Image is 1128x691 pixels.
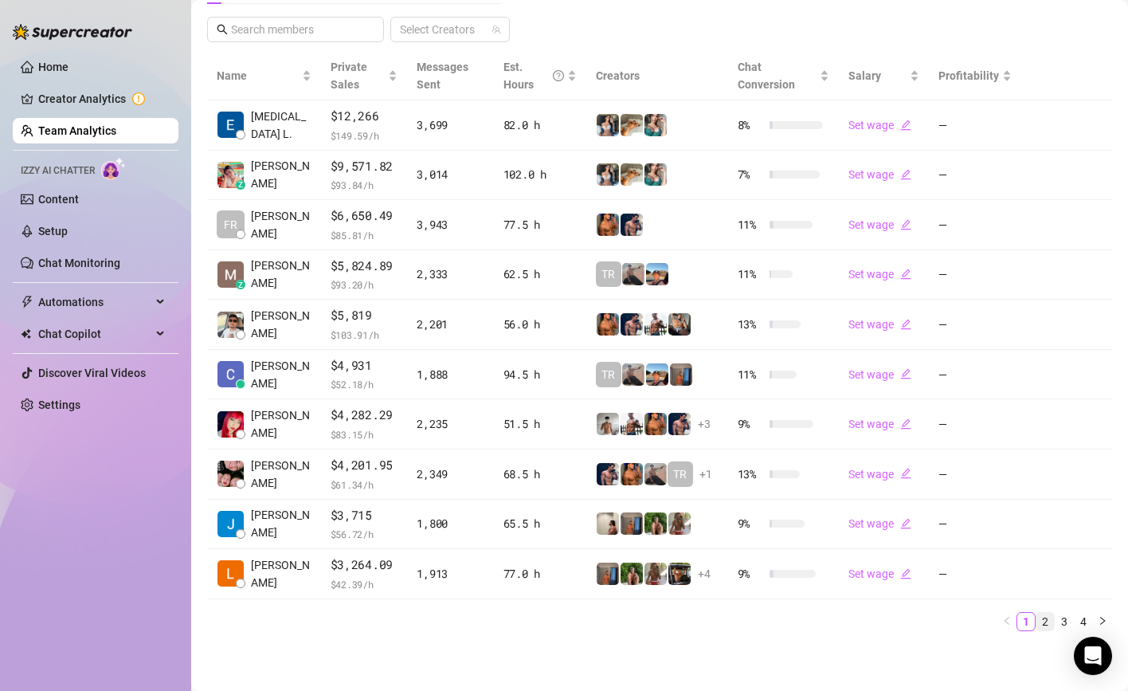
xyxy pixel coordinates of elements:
[644,413,667,435] img: JG
[231,21,362,38] input: Search members
[1055,612,1074,631] li: 3
[997,612,1016,631] button: left
[929,350,1021,400] td: —
[644,563,667,585] img: Nathaniel
[13,24,132,40] img: logo-BBDzfeDw.svg
[251,556,311,591] span: [PERSON_NAME]
[417,61,468,91] span: Messages Sent
[503,366,577,383] div: 94.5 h
[38,225,68,238] a: Setup
[331,227,398,243] span: $ 85.81 /h
[848,418,911,430] a: Set wageedit
[644,114,667,136] img: Zaddy
[1098,616,1107,626] span: right
[251,307,311,342] span: [PERSON_NAME]
[236,180,245,190] div: z
[929,250,1021,300] td: —
[848,318,911,331] a: Set wageedit
[331,506,398,525] span: $3,715
[492,25,501,34] span: team
[331,128,398,143] span: $ 149.59 /h
[224,216,237,234] span: FR
[331,356,398,375] span: $4,931
[503,166,577,183] div: 102.0 h
[738,216,763,234] span: 11 %
[929,500,1021,550] td: —
[738,61,795,91] span: Chat Conversion
[644,313,667,336] img: JUSTIN
[900,169,911,180] span: edit
[1074,637,1112,675] div: Open Intercom Messenger
[331,306,398,325] span: $5,819
[417,515,484,532] div: 1,800
[929,450,1021,500] td: —
[251,257,311,292] span: [PERSON_NAME]
[1016,612,1036,631] li: 1
[698,415,711,433] span: + 3
[38,193,79,206] a: Content
[331,477,398,493] span: $ 61.34 /h
[251,108,311,143] span: [MEDICAL_DATA] L.
[900,120,911,131] span: edit
[597,214,619,236] img: JG
[597,114,619,136] img: Katy
[848,69,881,82] span: Salary
[331,107,398,126] span: $12,266
[848,218,911,231] a: Set wageedit
[251,357,311,392] span: [PERSON_NAME]
[900,468,911,479] span: edit
[38,257,120,269] a: Chat Monitoring
[848,268,911,281] a: Set wageedit
[331,576,398,592] span: $ 42.39 /h
[929,100,1021,151] td: —
[597,463,619,485] img: Axel
[38,61,69,73] a: Home
[217,24,228,35] span: search
[738,166,763,183] span: 7 %
[597,313,619,336] img: JG
[417,366,484,383] div: 1,888
[900,219,911,230] span: edit
[738,265,763,283] span: 11 %
[417,565,484,583] div: 1,913
[251,506,311,541] span: [PERSON_NAME]
[207,52,321,100] th: Name
[900,319,911,330] span: edit
[217,511,244,537] img: Rupert T.
[738,465,763,483] span: 13 %
[503,415,577,433] div: 51.5 h
[646,363,668,386] img: Zach
[668,512,691,535] img: Nathaniel
[848,517,911,530] a: Set wageedit
[621,114,643,136] img: Zac
[900,568,911,579] span: edit
[848,567,911,580] a: Set wageedit
[848,368,911,381] a: Set wageedit
[217,112,244,138] img: Exon Locsin
[331,177,398,193] span: $ 93.84 /h
[331,556,398,575] span: $3,264.09
[331,277,398,292] span: $ 93.20 /h
[1056,613,1073,630] a: 3
[217,67,299,84] span: Name
[1093,612,1112,631] li: Next Page
[503,58,564,93] div: Est. Hours
[597,563,619,585] img: Wayne
[900,418,911,430] span: edit
[38,86,166,112] a: Creator Analytics exclamation-circle
[668,563,691,585] img: Nathan
[738,515,763,532] span: 9 %
[597,163,619,186] img: Katy
[929,200,1021,250] td: —
[38,321,151,347] span: Chat Copilot
[417,166,484,183] div: 3,014
[503,116,577,134] div: 82.0 h
[503,565,577,583] div: 77.0 h
[997,612,1016,631] li: Previous Page
[251,406,311,442] span: [PERSON_NAME]
[38,124,116,137] a: Team Analytics
[1074,612,1093,631] li: 4
[929,399,1021,450] td: —
[417,265,484,283] div: 2,333
[217,361,244,387] img: Charmaine Javil…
